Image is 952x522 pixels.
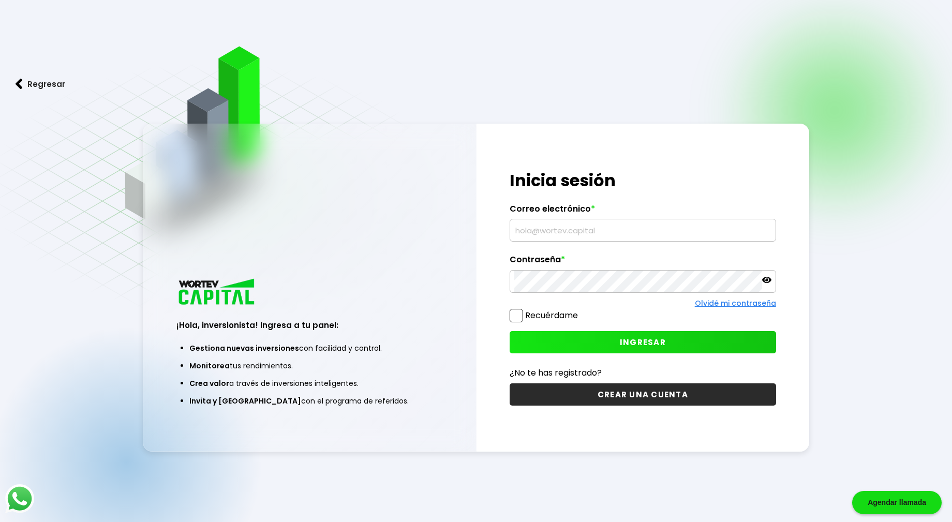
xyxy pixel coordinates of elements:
label: Correo electrónico [510,204,776,219]
li: tus rendimientos. [189,357,429,375]
span: INGRESAR [620,337,666,348]
div: Agendar llamada [852,491,942,514]
input: hola@wortev.capital [514,219,771,241]
label: Recuérdame [525,309,578,321]
a: Olvidé mi contraseña [695,298,776,308]
img: logos_whatsapp-icon.242b2217.svg [5,484,34,513]
span: Gestiona nuevas inversiones [189,343,299,353]
h3: ¡Hola, inversionista! Ingresa a tu panel: [176,319,442,331]
li: con el programa de referidos. [189,392,429,410]
button: CREAR UNA CUENTA [510,383,776,406]
span: Crea valor [189,378,229,389]
p: ¿No te has registrado? [510,366,776,379]
img: logo_wortev_capital [176,277,258,308]
span: Monitorea [189,361,230,371]
a: ¿No te has registrado?CREAR UNA CUENTA [510,366,776,406]
button: INGRESAR [510,331,776,353]
li: con facilidad y control. [189,339,429,357]
h1: Inicia sesión [510,168,776,193]
img: flecha izquierda [16,79,23,90]
span: Invita y [GEOGRAPHIC_DATA] [189,396,301,406]
li: a través de inversiones inteligentes. [189,375,429,392]
label: Contraseña [510,255,776,270]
